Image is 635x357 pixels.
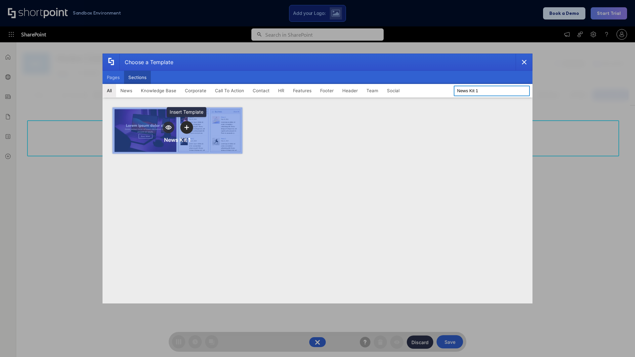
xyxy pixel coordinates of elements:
[164,137,191,143] div: News Kit 1
[338,84,362,97] button: Header
[103,54,532,303] div: template selector
[248,84,274,97] button: Contact
[103,71,124,84] button: Pages
[211,84,248,97] button: Call To Action
[516,280,635,357] iframe: Chat Widget
[137,84,181,97] button: Knowledge Base
[362,84,383,97] button: Team
[274,84,289,97] button: HR
[103,84,116,97] button: All
[119,54,173,70] div: Choose a Template
[124,71,151,84] button: Sections
[316,84,338,97] button: Footer
[289,84,316,97] button: Features
[454,86,530,96] input: Search
[181,84,211,97] button: Corporate
[383,84,404,97] button: Social
[116,84,137,97] button: News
